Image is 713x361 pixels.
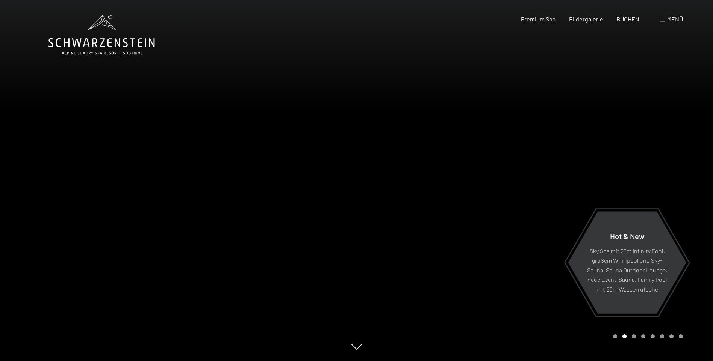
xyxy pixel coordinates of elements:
div: Carousel Pagination [610,334,683,338]
a: BUCHEN [616,15,639,23]
div: Carousel Page 7 [669,334,674,338]
p: Sky Spa mit 23m Infinity Pool, großem Whirlpool und Sky-Sauna, Sauna Outdoor Lounge, neue Event-S... [586,246,668,294]
div: Carousel Page 2 (Current Slide) [622,334,627,338]
div: Carousel Page 3 [632,334,636,338]
div: Carousel Page 8 [679,334,683,338]
span: Menü [667,15,683,23]
div: Carousel Page 1 [613,334,617,338]
div: Carousel Page 6 [660,334,664,338]
a: Hot & New Sky Spa mit 23m Infinity Pool, großem Whirlpool und Sky-Sauna, Sauna Outdoor Lounge, ne... [568,211,687,314]
a: Bildergalerie [569,15,603,23]
span: Hot & New [610,231,645,240]
a: Premium Spa [521,15,556,23]
div: Carousel Page 5 [651,334,655,338]
div: Carousel Page 4 [641,334,645,338]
